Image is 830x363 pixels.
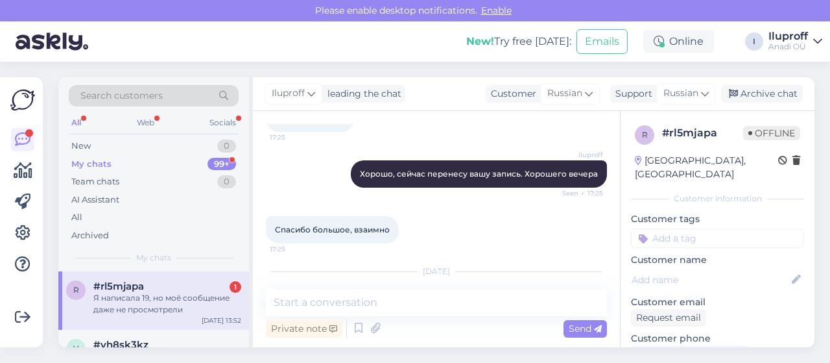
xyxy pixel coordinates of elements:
[207,114,239,131] div: Socials
[71,194,119,207] div: AI Assistant
[642,130,648,140] span: r
[631,295,804,309] p: Customer email
[631,345,748,363] div: Request phone number
[73,285,79,295] span: r
[631,229,804,248] input: Add a tag
[721,85,803,103] div: Archive chat
[322,87,401,101] div: leading the chat
[631,212,804,226] p: Customer tags
[635,154,778,181] div: [GEOGRAPHIC_DATA], [GEOGRAPHIC_DATA]
[662,125,743,141] div: # rl5mjapa
[547,86,582,101] span: Russian
[266,320,342,338] div: Private note
[631,253,804,267] p: Customer name
[745,32,763,51] div: I
[610,87,652,101] div: Support
[69,114,84,131] div: All
[71,140,91,153] div: New
[631,309,706,327] div: Request email
[71,229,109,242] div: Archived
[71,175,119,188] div: Team chats
[576,29,628,54] button: Emails
[477,5,516,16] span: Enable
[71,211,82,224] div: All
[136,252,171,264] span: My chats
[768,31,822,52] a: IluproffAnadi OÜ
[272,86,305,101] span: Iluproff
[217,175,236,188] div: 0
[73,344,78,353] span: v
[554,188,603,198] span: Seen ✓ 17:25
[632,273,789,287] input: Add name
[768,31,808,42] div: Iluproff
[275,225,390,234] span: Спасибо большое, взаимно
[230,281,241,293] div: 1
[71,158,112,171] div: My chats
[93,281,144,292] span: #rl5mjapa
[93,339,148,351] span: #vh8sk3kz
[466,34,571,49] div: Try free [DATE]:
[202,316,241,325] div: [DATE] 13:52
[631,332,804,345] p: Customer phone
[743,126,800,140] span: Offline
[134,114,157,131] div: Web
[217,140,236,153] div: 0
[569,323,602,334] span: Send
[663,86,698,101] span: Russian
[643,30,714,53] div: Online
[266,266,607,277] div: [DATE]
[360,169,598,179] span: Хорошо, сейчас перенесу вашу запись. Хорошего вечера
[768,42,808,52] div: Anadi OÜ
[270,244,318,254] span: 17:25
[466,35,494,47] b: New!
[631,193,804,205] div: Customer information
[270,132,318,142] span: 17:25
[10,88,35,112] img: Askly Logo
[80,89,163,103] span: Search customers
[207,158,236,171] div: 99+
[93,292,241,316] div: Я написала 19, но моё сообщение даже не просмотрели
[554,150,603,160] span: Iluproff
[486,87,536,101] div: Customer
